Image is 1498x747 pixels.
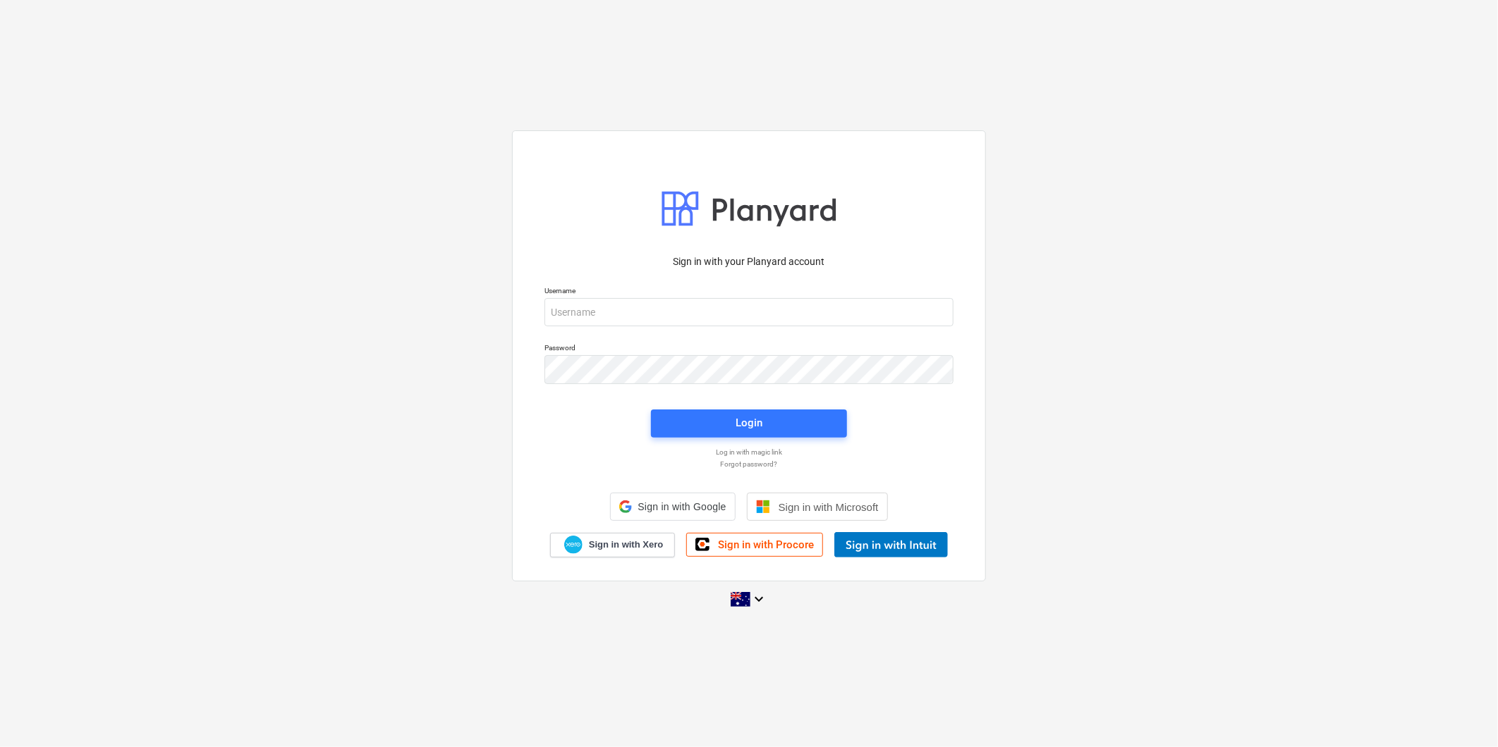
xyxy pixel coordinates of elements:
[610,493,735,521] div: Sign in with Google
[686,533,823,557] a: Sign in with Procore
[736,414,762,432] div: Login
[544,286,954,298] p: Username
[564,536,583,555] img: Xero logo
[544,298,954,326] input: Username
[779,501,879,513] span: Sign in with Microsoft
[544,343,954,355] p: Password
[550,533,676,557] a: Sign in with Xero
[750,591,767,607] i: keyboard_arrow_down
[537,447,961,457] a: Log in with magic link
[651,409,847,438] button: Login
[638,501,726,512] span: Sign in with Google
[718,538,814,551] span: Sign in with Procore
[756,500,770,514] img: Microsoft logo
[537,459,961,469] a: Forgot password?
[544,254,954,269] p: Sign in with your Planyard account
[589,538,663,551] span: Sign in with Xero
